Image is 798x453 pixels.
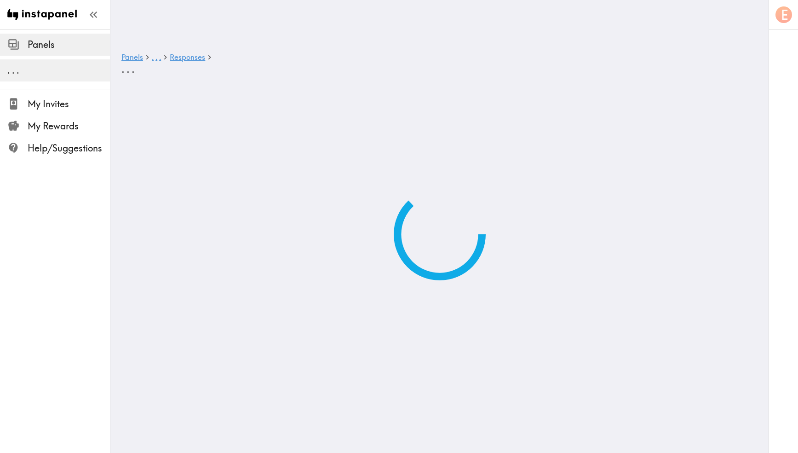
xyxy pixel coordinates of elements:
span: . [7,64,10,76]
a: ... [152,53,161,62]
span: . [17,64,19,76]
button: E [775,6,793,24]
span: . [126,62,130,75]
span: My Rewards [28,120,110,133]
span: E [781,7,788,23]
span: . [152,52,154,62]
a: Responses [170,53,205,62]
span: . [159,52,161,62]
span: . [132,62,135,75]
span: My Invites [28,98,110,110]
span: Help/Suggestions [28,142,110,155]
span: Panels [28,38,110,51]
a: Panels [121,53,143,62]
span: . [12,64,15,76]
span: . [155,52,157,62]
span: . [121,62,125,75]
